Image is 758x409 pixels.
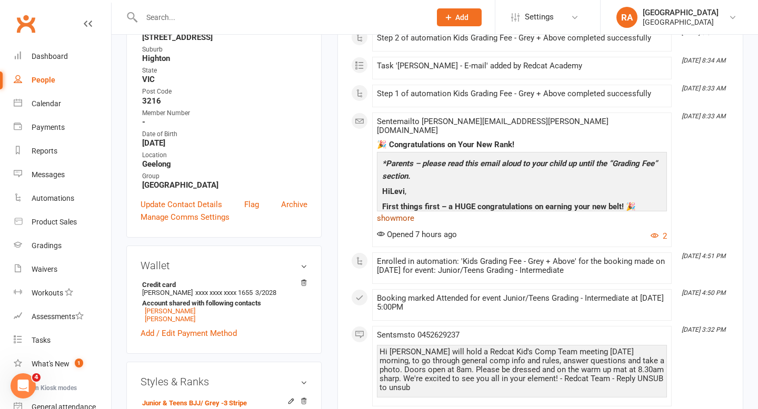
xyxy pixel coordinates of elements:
[142,399,247,407] a: Junior & Teens BJJ
[382,159,657,181] span: *Parents – please read this email aloud to your child up until the “Grading Fee” section.
[13,11,39,37] a: Clubworx
[32,52,68,60] div: Dashboard
[377,89,667,98] div: Step 1 of automation Kids Grading Fee - Grey + Above completed successfully
[23,339,47,346] span: Home
[22,132,189,144] div: Recent message
[616,7,637,28] div: RA
[87,339,124,346] span: Messages
[142,45,307,55] div: Suburb
[682,326,725,333] i: [DATE] 3:32 PM
[32,194,74,202] div: Automations
[377,330,460,340] span: Sent sms to 0452629237
[14,139,111,163] a: Reports
[142,129,307,139] div: Date of Birth
[15,259,195,290] div: How do I convert non-attending contacts to members or prospects?
[32,336,51,344] div: Tasks
[380,185,664,200] p: ,
[47,149,111,157] span: Was that helpful?
[32,218,77,226] div: Product Sales
[142,180,307,190] strong: [GEOGRAPHIC_DATA]
[14,210,111,234] a: Product Sales
[32,123,65,131] div: Payments
[142,66,307,76] div: State
[14,92,111,116] a: Calendar
[437,8,482,26] button: Add
[47,159,108,170] div: [PERSON_NAME]
[142,75,307,84] strong: VIC
[141,211,230,223] a: Manage Comms Settings
[281,198,307,211] a: Archive
[377,117,609,135] span: Sent email to [PERSON_NAME][EMAIL_ADDRESS][PERSON_NAME][DOMAIN_NAME]
[377,140,667,149] div: 🎉 Congratulations on Your New Rank!
[110,159,144,170] div: • 21h ago
[141,376,307,387] h3: Styles & Ranks
[390,187,405,196] span: Levi
[167,339,184,346] span: Help
[142,117,307,127] strong: -
[244,198,259,211] a: Flag
[14,234,111,258] a: Gradings
[377,257,667,275] div: Enrolled in automation: 'Kids Grading Fee - Grey + Above' for the booking made on [DATE] for even...
[141,198,222,211] a: Update Contact Details
[382,202,636,211] span: First things first – a HUGE congratulations on earning your new belt! 🎉
[32,76,55,84] div: People
[682,113,725,120] i: [DATE] 8:33 AM
[141,279,307,324] li: [PERSON_NAME]
[32,360,69,368] div: What's New
[141,327,237,340] a: Add / Edit Payment Method
[75,359,83,367] span: 1
[32,99,61,108] div: Calendar
[21,17,42,38] div: Profile image for Jessica
[14,116,111,139] a: Payments
[61,17,82,38] div: Profile image for Bec
[682,252,725,260] i: [DATE] 4:51 PM
[643,17,719,27] div: [GEOGRAPHIC_DATA]
[70,312,140,354] button: Messages
[142,108,307,118] div: Member Number
[142,281,302,289] strong: Credit card
[11,184,200,224] div: Ask a questionAI Agent and team can help
[14,329,111,352] a: Tasks
[141,312,211,354] button: Help
[14,305,111,329] a: Assessments
[455,13,468,22] span: Add
[15,290,195,309] div: Set up a new member waiver
[14,45,111,68] a: Dashboard
[22,263,176,285] div: How do I convert non-attending contacts to members or prospects?
[32,241,62,250] div: Gradings
[11,373,36,398] iframe: Intercom live chat
[682,289,725,296] i: [DATE] 4:50 PM
[682,85,725,92] i: [DATE] 8:33 AM
[21,75,189,93] p: Hi Redcat 👋
[14,187,111,210] a: Automations
[32,265,57,273] div: Waivers
[14,68,111,92] a: People
[142,96,307,106] strong: 3216
[195,289,253,296] span: xxxx xxxx xxxx 1655
[14,258,111,281] a: Waivers
[181,17,200,36] div: Close
[22,294,176,305] div: Set up a new member waiver
[142,299,302,307] strong: Account shared with following contacts
[41,17,62,38] div: Profile image for Jia
[32,170,65,179] div: Messages
[138,10,423,25] input: Search...
[377,34,667,43] div: Step 2 of automation Kids Grading Fee - Grey + Above completed successfully
[32,373,41,382] span: 4
[255,289,276,296] span: 3/2028
[142,33,307,42] strong: [STREET_ADDRESS]
[377,294,667,312] div: Booking marked Attended for event Junior/Teens Grading - Intermediate at [DATE] 5:00PM
[380,347,664,392] div: Hi [PERSON_NAME] will hold a Redcat Kid's Comp Team meeting [DATE] morning, to go through general...
[14,352,111,376] a: What's New1
[382,187,390,196] span: Hi
[22,204,176,215] div: AI Agent and team can help
[377,211,667,226] a: show more
[142,171,307,181] div: Group
[14,163,111,187] a: Messages
[145,315,195,323] a: [PERSON_NAME]
[11,124,200,179] div: Recent messageProfile image for TobyWas that helpful?[PERSON_NAME]•21h ago
[22,148,43,169] img: Profile image for Toby
[141,260,307,271] h3: Wallet
[377,62,667,70] div: Task '[PERSON_NAME] - E-mail' added by Redcat Academy
[643,8,719,17] div: [GEOGRAPHIC_DATA]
